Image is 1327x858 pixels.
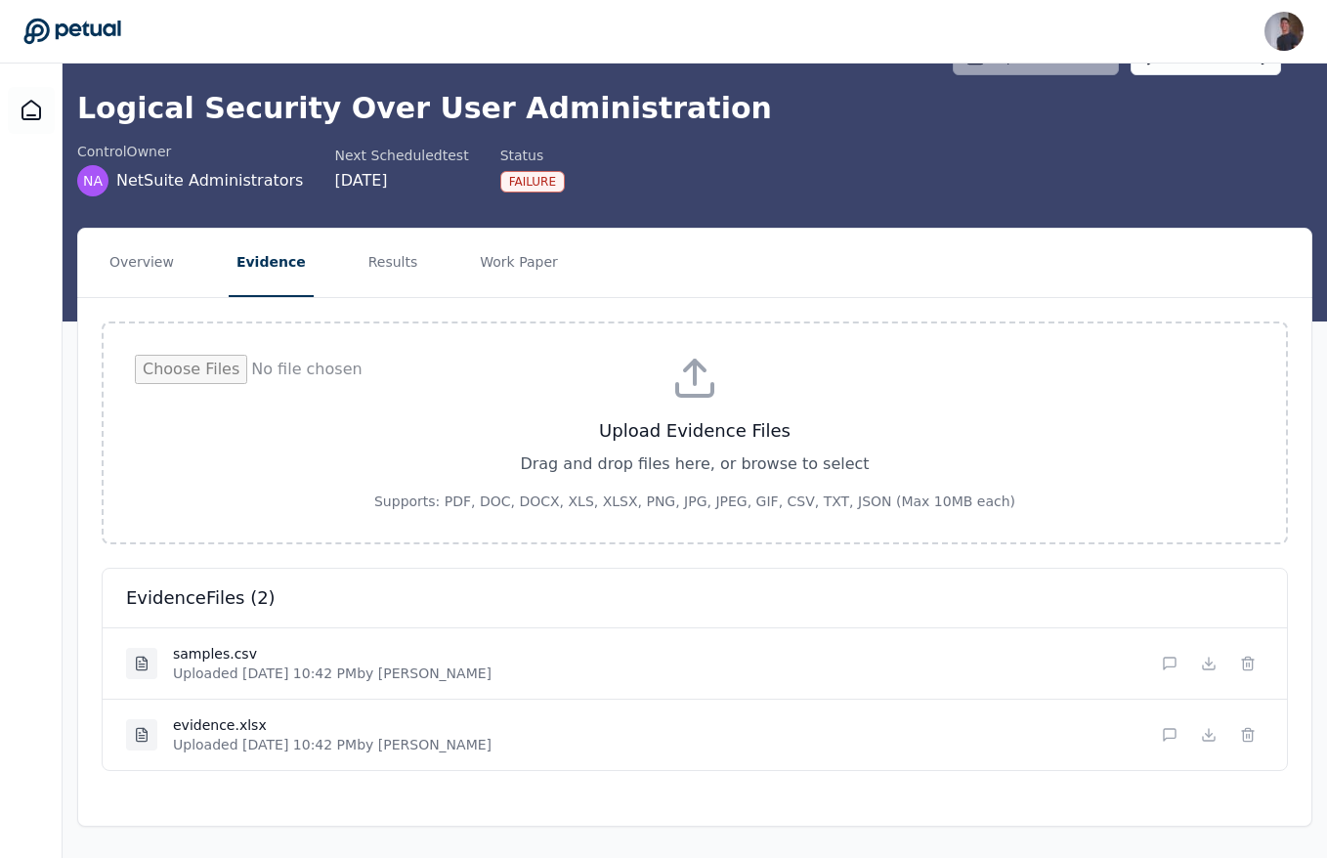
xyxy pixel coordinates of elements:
nav: Tabs [78,229,1311,297]
span: NetSuite Administrators [116,169,303,193]
button: Add/Edit Description [1154,719,1185,751]
button: Download File [1193,719,1224,751]
a: Go to Dashboard [23,18,121,45]
p: Uploaded [DATE] 10:42 PM by [PERSON_NAME] [173,735,492,754]
button: Add/Edit Description [1154,648,1185,679]
button: Download File [1193,648,1224,679]
h3: evidence Files ( 2 ) [126,584,1263,612]
button: Delete File [1232,648,1263,679]
div: Failure [500,171,565,193]
div: control Owner [77,142,303,161]
button: Evidence [229,229,314,297]
h4: samples.csv [173,644,492,664]
p: Uploaded [DATE] 10:42 PM by [PERSON_NAME] [173,664,492,683]
button: Delete File [1232,719,1263,751]
h1: Logical Security Over User Administration [77,91,1312,126]
div: [DATE] [334,169,468,193]
button: Overview [102,229,182,297]
img: Andrew Li [1264,12,1304,51]
span: NA [83,171,103,191]
div: Next Scheduled test [334,146,468,165]
button: Results [361,229,426,297]
button: Work Paper [472,229,566,297]
h4: evidence.xlsx [173,715,492,735]
div: Status [500,146,565,165]
a: Dashboard [8,87,55,134]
